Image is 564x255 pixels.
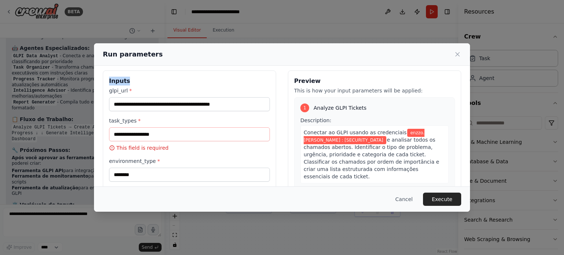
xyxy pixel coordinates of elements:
[314,104,366,112] span: Analyze GLPI Tickets
[109,77,270,85] h3: Inputs
[109,87,270,94] label: glpi_url
[109,157,270,165] label: environment_type
[294,87,455,94] p: This is how your input parameters will be applied:
[300,117,331,123] span: Description:
[109,117,270,124] label: task_types
[294,77,455,85] h3: Preview
[423,193,461,206] button: Execute
[304,129,424,144] span: Variable: glpi_credentials
[103,49,163,59] h2: Run parameters
[300,103,309,112] div: 1
[304,130,406,135] span: Conectar ao GLPI usando as credenciais
[109,144,270,152] p: This field is required
[390,193,419,206] button: Cancel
